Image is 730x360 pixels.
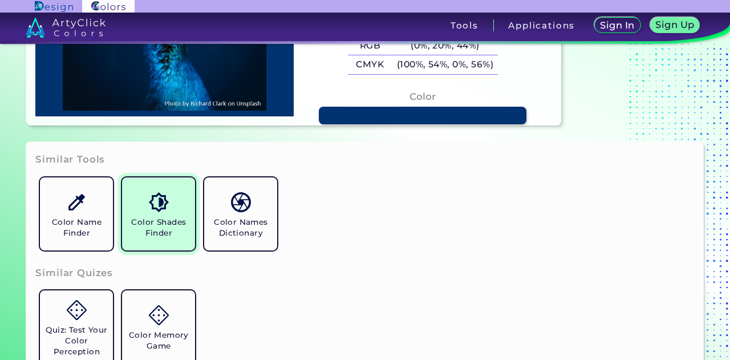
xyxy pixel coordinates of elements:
img: icon_color_name_finder.svg [67,192,87,212]
h5: Color Name Finder [44,217,108,238]
a: Color Shades Finder [117,173,200,255]
h4: Color [409,88,436,105]
h3: Similar Quizes [35,266,113,280]
img: ArtyClick Design logo [35,1,73,12]
h5: Sign In [602,21,633,30]
img: icon_game.svg [67,300,87,320]
h5: Sign Up [657,21,692,29]
img: icon_color_names_dictionary.svg [231,192,251,212]
img: icon_color_shades.svg [149,192,169,212]
h3: Applications [508,21,575,30]
h3: Similar Tools [35,153,105,167]
h5: (100%, 54%, 0%, 56%) [392,55,498,74]
a: Color Name Finder [35,173,117,255]
h5: CMYK [348,55,392,74]
a: Color Names Dictionary [200,173,282,255]
h5: Quiz: Test Your Color Perception [44,325,108,357]
h5: Color Shades Finder [127,217,190,238]
a: Sign Up [652,18,697,33]
h5: Color Memory Game [127,330,190,351]
h3: #00336F [399,128,446,142]
img: icon_game.svg [149,305,169,325]
h3: Tools [451,21,478,30]
h5: Color Names Dictionary [209,217,273,238]
a: Sign In [597,18,639,33]
img: logo_artyclick_colors_white.svg [26,17,106,38]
